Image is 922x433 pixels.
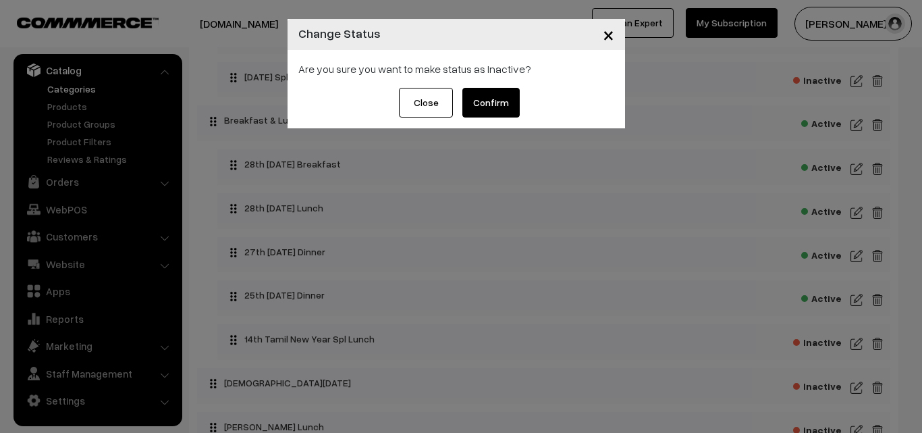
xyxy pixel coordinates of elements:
button: Confirm [462,88,520,118]
button: Close [399,88,453,118]
div: Are you sure you want to make status as Inactive? [298,61,614,77]
span: × [603,22,614,47]
button: Close [592,14,625,55]
h4: Change Status [298,24,381,43]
